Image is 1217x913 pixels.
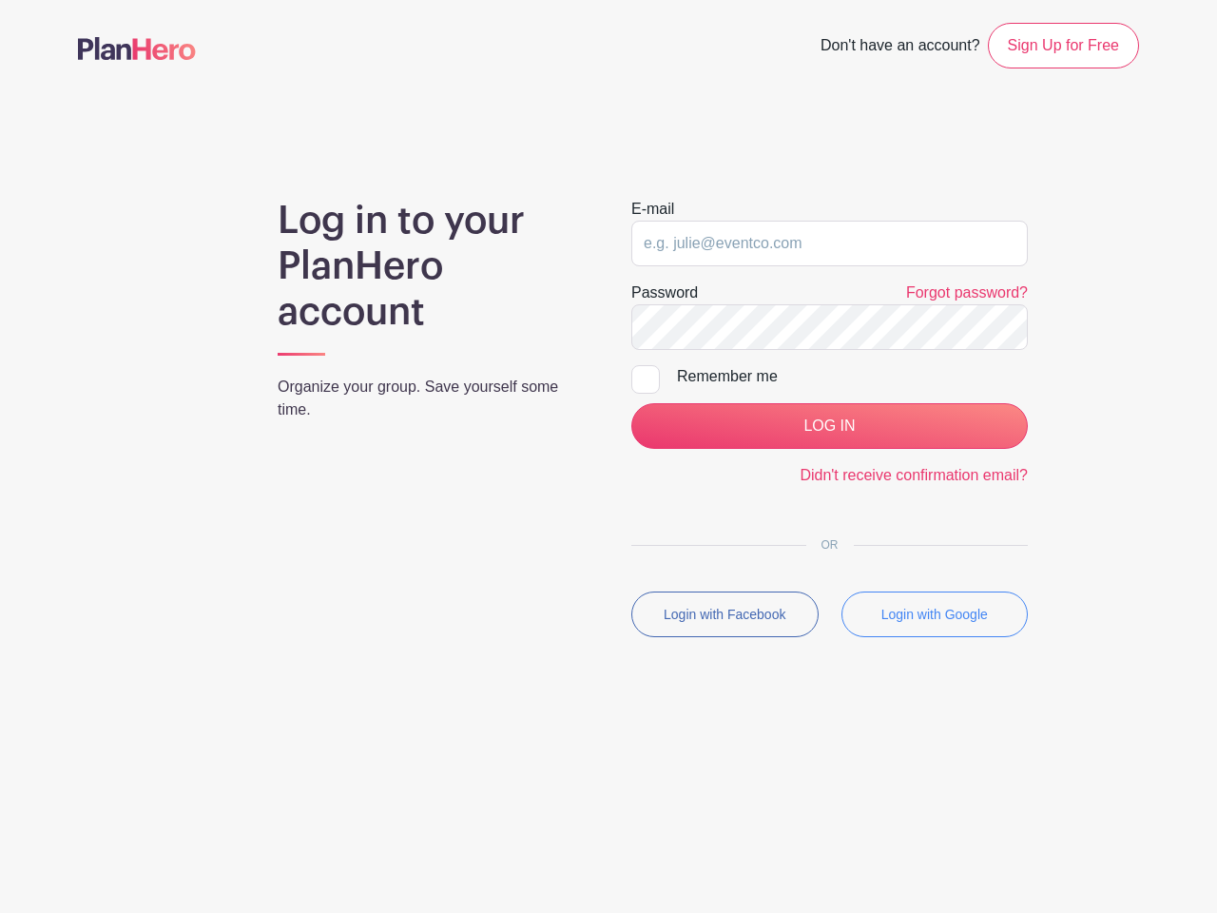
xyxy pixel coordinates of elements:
p: Organize your group. Save yourself some time. [278,376,586,421]
a: Didn't receive confirmation email? [800,467,1028,483]
a: Sign Up for Free [988,23,1139,68]
label: Password [631,282,698,304]
a: Forgot password? [906,284,1028,301]
div: Remember me [677,365,1028,388]
h1: Log in to your PlanHero account [278,198,586,335]
small: Login with Facebook [664,607,785,622]
small: Login with Google [881,607,988,622]
label: E-mail [631,198,674,221]
img: logo-507f7623f17ff9eddc593b1ce0a138ce2505c220e1c5a4e2b4648c50719b7d32.svg [78,37,196,60]
input: LOG IN [631,403,1028,449]
button: Login with Google [841,592,1029,637]
button: Login with Facebook [631,592,819,637]
input: e.g. julie@eventco.com [631,221,1028,266]
span: OR [806,538,854,552]
span: Don't have an account? [821,27,980,68]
